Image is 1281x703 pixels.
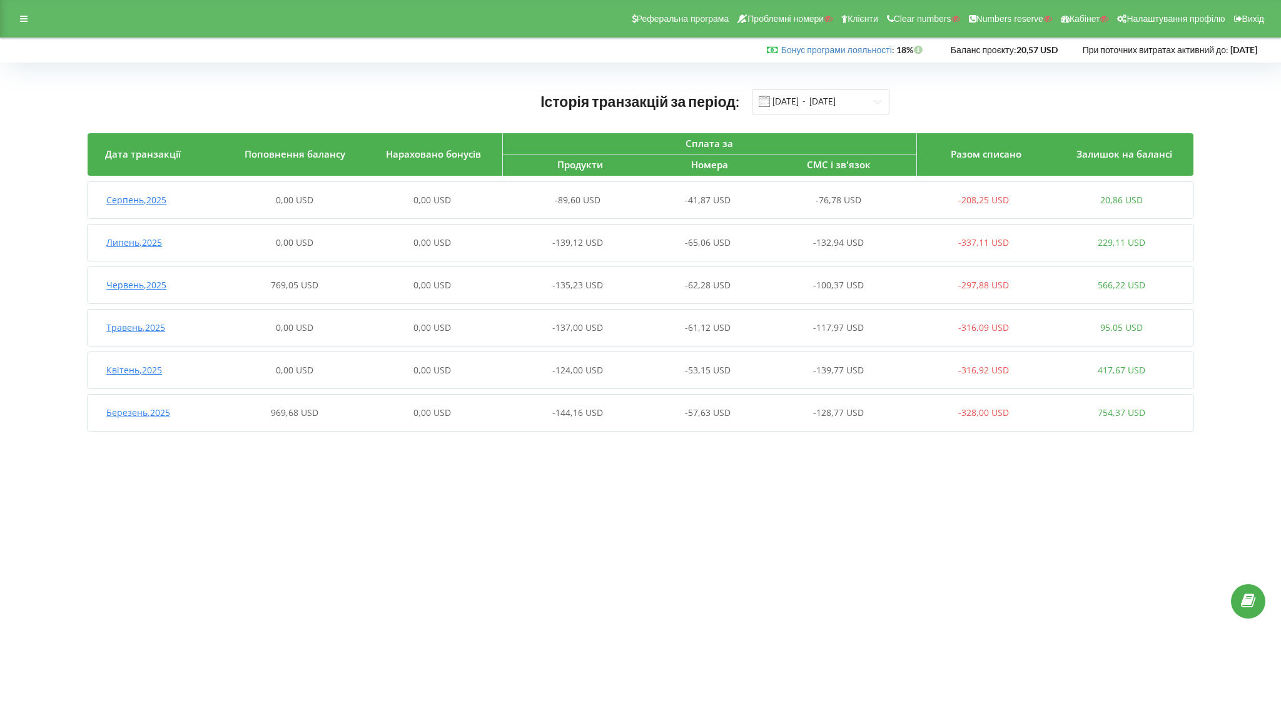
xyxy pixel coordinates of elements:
[276,364,313,376] span: 0,00 USD
[1100,194,1143,206] span: 20,86 USD
[276,194,313,206] span: 0,00 USD
[958,407,1009,418] span: -328,00 USD
[685,321,731,333] span: -61,12 USD
[1127,14,1225,24] span: Налаштування профілю
[540,93,739,110] span: Історія транзакцій за період:
[685,279,731,291] span: -62,28 USD
[386,148,481,160] span: Нараховано бонусів
[276,321,313,333] span: 0,00 USD
[106,236,162,248] span: Липень , 2025
[1070,14,1100,24] span: Кабінет
[1098,279,1145,291] span: 566,22 USD
[1230,44,1257,55] strong: [DATE]
[848,14,878,24] span: Клієнти
[271,407,318,418] span: 969,68 USD
[557,158,603,171] span: Продукти
[413,321,451,333] span: 0,00 USD
[686,137,733,149] span: Сплата за
[958,194,1009,206] span: -208,25 USD
[1098,364,1145,376] span: 417,67 USD
[245,148,345,160] span: Поповнення балансу
[1083,44,1228,55] span: При поточних витратах активний до:
[894,14,951,24] span: Clear numbers
[271,279,318,291] span: 769,05 USD
[813,236,864,248] span: -132,94 USD
[276,236,313,248] span: 0,00 USD
[552,236,603,248] span: -139,12 USD
[1242,14,1264,24] span: Вихід
[1098,407,1145,418] span: 754,37 USD
[813,364,864,376] span: -139,77 USD
[413,279,451,291] span: 0,00 USD
[951,148,1021,160] span: Разом списано
[1098,236,1145,248] span: 229,11 USD
[1016,44,1058,55] strong: 20,57 USD
[637,14,729,24] span: Реферальна програма
[106,321,165,333] span: Травень , 2025
[106,407,170,418] span: Березень , 2025
[552,321,603,333] span: -137,00 USD
[685,236,731,248] span: -65,06 USD
[813,407,864,418] span: -128,77 USD
[813,279,864,291] span: -100,37 USD
[552,279,603,291] span: -135,23 USD
[685,364,731,376] span: -53,15 USD
[106,364,162,376] span: Квітень , 2025
[958,236,1009,248] span: -337,11 USD
[552,364,603,376] span: -124,00 USD
[807,158,871,171] span: СМС і зв'язок
[691,158,728,171] span: Номера
[552,407,603,418] span: -144,16 USD
[413,364,451,376] span: 0,00 USD
[413,236,451,248] span: 0,00 USD
[413,194,451,206] span: 0,00 USD
[813,321,864,333] span: -117,97 USD
[958,279,1009,291] span: -297,88 USD
[1100,321,1143,333] span: 95,05 USD
[685,407,731,418] span: -57,63 USD
[896,44,926,55] strong: 18%
[555,194,600,206] span: -89,60 USD
[951,44,1016,55] span: Баланс проєкту:
[958,364,1009,376] span: -316,92 USD
[958,321,1009,333] span: -316,09 USD
[781,44,892,55] a: Бонус програми лояльності
[1076,148,1172,160] span: Залишок на балансі
[781,44,894,55] span: :
[816,194,861,206] span: -76,78 USD
[106,279,166,291] span: Червень , 2025
[685,194,731,206] span: -41,87 USD
[976,14,1043,24] span: Numbers reserve
[105,148,181,160] span: Дата транзакції
[413,407,451,418] span: 0,00 USD
[747,14,824,24] span: Проблемні номери
[106,194,166,206] span: Серпень , 2025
